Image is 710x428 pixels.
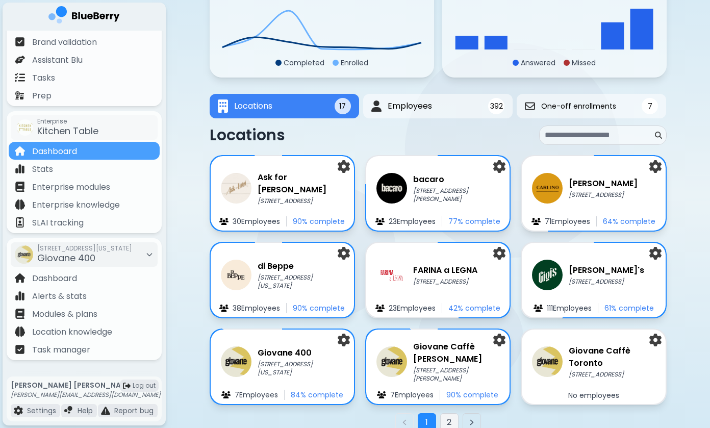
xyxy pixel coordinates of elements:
[341,58,368,67] p: Enrolled
[534,305,543,312] img: file icon
[375,305,385,312] img: file icon
[15,217,25,228] img: file icon
[448,217,500,226] p: 77 % complete
[15,199,25,210] img: file icon
[388,100,432,112] span: Employees
[219,218,229,225] img: file icon
[221,391,231,398] img: file icon
[32,90,52,102] p: Prep
[32,72,55,84] p: Tasks
[493,247,505,260] img: settings
[37,117,98,125] span: Enterprise
[32,308,97,320] p: Modules & plans
[15,326,25,337] img: file icon
[218,99,228,113] img: Locations
[389,304,436,313] p: 23 Employee s
[221,173,251,204] img: company thumbnail
[15,291,25,301] img: file icon
[413,187,499,203] p: [STREET_ADDRESS][PERSON_NAME]
[448,304,500,313] p: 42 % complete
[376,346,407,377] img: company thumbnail
[377,391,386,398] img: file icon
[521,58,555,67] p: Answered
[258,273,344,290] p: [STREET_ADDRESS][US_STATE]
[32,217,84,229] p: SLAI tracking
[648,102,652,111] span: 7
[32,163,53,175] p: Stats
[15,72,25,83] img: file icon
[78,406,93,415] p: Help
[221,260,251,290] img: company thumbnail
[338,247,350,260] img: settings
[490,102,503,111] span: 392
[532,346,563,377] img: company thumbnail
[32,272,77,285] p: Dashboard
[11,381,161,390] p: [PERSON_NAME] [PERSON_NAME]
[413,173,499,186] h3: bacaro
[649,160,662,173] img: settings
[569,264,644,276] h3: [PERSON_NAME]'s
[258,360,344,376] p: [STREET_ADDRESS][US_STATE]
[390,390,434,399] p: 7 Employee s
[375,218,385,225] img: file icon
[293,304,345,313] p: 90 % complete
[291,390,343,399] p: 84 % complete
[233,304,280,313] p: 38 Employee s
[32,326,112,338] p: Location knowledge
[603,217,655,226] p: 64 % complete
[413,278,477,286] p: [STREET_ADDRESS]
[32,344,90,356] p: Task manager
[649,247,662,260] img: settings
[233,217,280,226] p: 30 Employee s
[284,58,324,67] p: Completed
[234,100,272,112] span: Locations
[569,370,655,379] p: [STREET_ADDRESS]
[339,102,346,111] span: 17
[15,37,25,47] img: file icon
[376,260,407,290] img: company thumbnail
[371,100,382,112] img: Employees
[532,260,563,290] img: company thumbnail
[572,58,596,67] p: Missed
[15,164,25,174] img: file icon
[101,406,110,415] img: file icon
[15,55,25,65] img: file icon
[531,218,541,225] img: file icon
[655,132,662,139] img: search icon
[569,278,644,286] p: [STREET_ADDRESS]
[37,244,132,253] span: [STREET_ADDRESS][US_STATE]
[15,182,25,192] img: file icon
[221,346,251,377] img: company thumbnail
[376,173,407,204] img: company thumbnail
[338,334,350,346] img: settings
[604,304,654,313] p: 61 % complete
[210,126,285,144] p: Locations
[15,344,25,355] img: file icon
[15,245,33,264] img: company thumbnail
[545,217,590,226] p: 71 Employee s
[32,54,83,66] p: Assistant Blu
[446,390,498,399] p: 90 % complete
[37,124,98,137] span: Kitchen Table
[32,199,120,211] p: Enterprise knowledge
[517,94,666,118] button: One-off enrollmentsOne-off enrollments7
[11,391,161,399] p: [PERSON_NAME][EMAIL_ADDRESS][DOMAIN_NAME]
[568,391,619,400] p: No employees
[493,334,505,346] img: settings
[569,178,638,190] h3: [PERSON_NAME]
[114,406,154,415] p: Report bug
[258,347,344,359] h3: Giovane 400
[547,304,592,313] p: 111 Employee s
[15,90,25,100] img: file icon
[413,366,499,383] p: [STREET_ADDRESS][PERSON_NAME]
[569,191,638,199] p: [STREET_ADDRESS]
[210,94,359,118] button: LocationsLocations17
[338,160,350,173] img: settings
[493,160,505,173] img: settings
[32,290,87,303] p: Alerts & stats
[32,145,77,158] p: Dashboard
[363,94,513,118] button: EmployeesEmployees392
[15,309,25,319] img: file icon
[569,345,655,369] h3: Giovane Caffè Toronto
[389,217,436,226] p: 23 Employee s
